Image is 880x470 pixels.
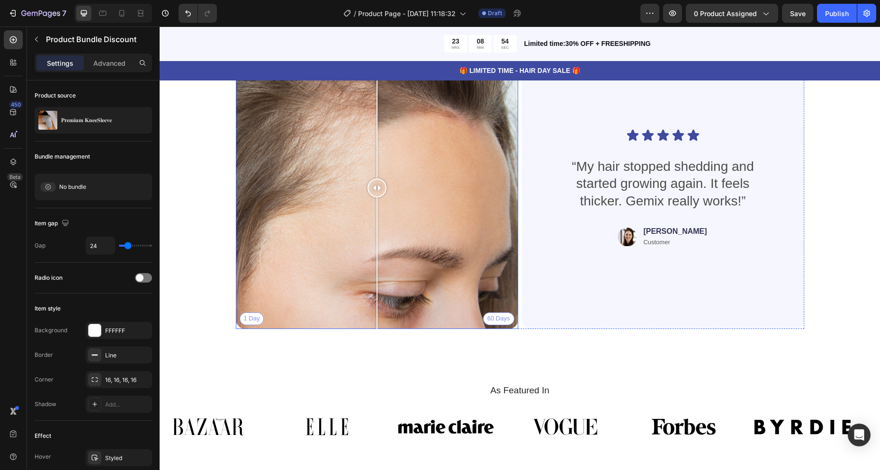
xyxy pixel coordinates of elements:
[105,351,150,360] div: Line
[38,111,57,130] img: product feature img
[35,217,71,230] div: Item gap
[35,91,76,100] div: Product source
[35,432,51,440] div: Effect
[782,4,813,23] button: Save
[35,326,67,335] div: Background
[817,4,857,23] button: Publish
[93,58,126,68] p: Advanced
[160,27,880,470] iframe: Design area
[790,9,806,18] span: Save
[9,101,23,108] div: 450
[488,9,502,18] span: Draft
[105,454,150,462] div: Styled
[323,286,355,299] div: 60 Days
[46,34,148,45] p: Product Bundle Discount
[476,382,572,418] img: gempages_432750572815254551-86492abc-13d3-4402-980f-6b51aa8820c4.svg
[4,4,71,23] button: 7
[179,4,217,23] div: Undo/Redo
[7,357,713,371] h2: As Featured In
[35,274,63,282] div: Radio icon
[238,382,334,418] img: gempages_432750572815254551-a62c7382-44b5-4b8a-b2af-4bef057d11ea.svg
[35,375,54,384] div: Corner
[354,9,356,18] span: /
[694,9,757,18] span: 0 product assigned
[595,383,691,418] img: gempages_432750572815254551-7db7d4c1-a4eb-4d04-afd4-23a978d3b6fe.svg
[105,376,150,384] div: 16, 16, 16, 16
[825,9,849,18] div: Publish
[358,9,456,18] span: Product Page - [DATE] 11:18:32
[484,212,547,220] p: Customer
[35,452,51,461] div: Hover
[86,237,115,254] input: Auto
[105,327,150,335] div: FFFFFF
[7,173,23,181] div: Beta
[458,199,477,221] img: gempages_432750572815254551-fc5a7d6b-6516-4e4f-8835-fae4fb42d90f.png
[119,382,216,418] img: gempages_432750572815254551-4e3559be-fbfe-4d35-86c8-eef45ac852d3.svg
[59,183,86,191] span: No bundle
[409,132,598,183] p: “My hair stopped shedding and started growing again. It feels thicker. Gemix really works!”
[35,400,56,408] div: Shadow
[62,8,66,19] p: 7
[61,117,112,124] p: 𝐏𝐫𝐞𝐦𝐢𝐮𝐦 𝐊𝐧𝐞𝐞𝐒𝐥𝐞𝐞𝐯𝐞
[686,4,778,23] button: 0 product assigned
[35,351,53,359] div: Border
[47,58,73,68] p: Settings
[484,200,547,210] p: [PERSON_NAME]
[35,241,45,250] div: Gap
[35,152,90,161] div: Bundle management
[35,304,61,313] div: Item style
[848,424,871,446] div: Open Intercom Messenger
[357,382,453,418] img: gempages_432750572815254551-450f2634-a245-4be0-b322-741cd7897b06.svg
[105,400,150,409] div: Add...
[0,382,97,418] img: gempages_432750572815254551-2cbeeed6-194d-4cc9-b8f0-0be8b4f7b274.svg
